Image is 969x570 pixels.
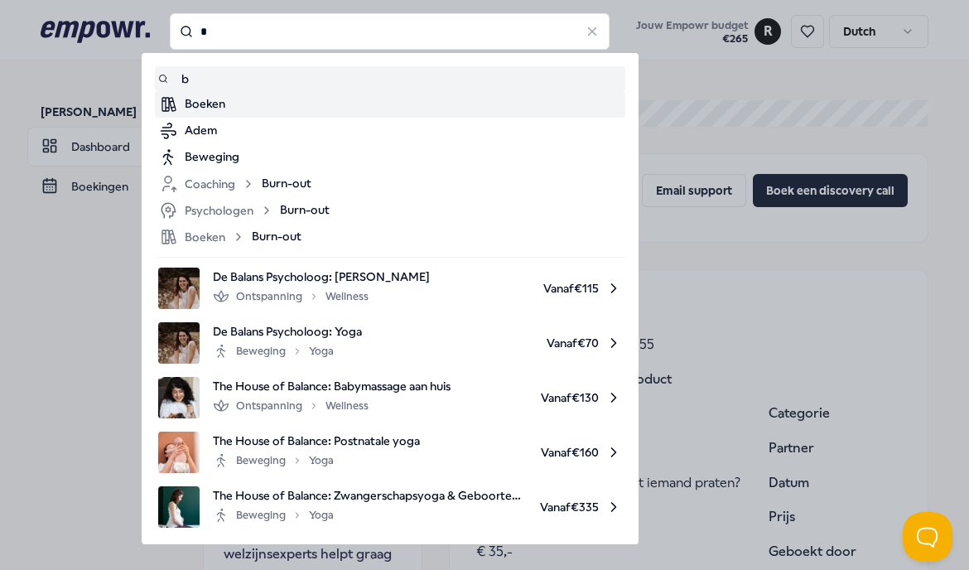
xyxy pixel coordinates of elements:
div: Boeken [158,227,245,247]
div: Beweging Yoga [213,505,334,525]
a: Boeken [158,94,622,114]
div: Ontspanning Wellness [213,396,369,416]
span: Burn-out [262,174,311,194]
input: Search for products, categories or subcategories [170,13,610,50]
img: product image [158,268,200,309]
span: The House of Balance: Babymassage aan huis [213,377,451,395]
span: Burn-out [280,200,330,220]
span: Vanaf € 70 [375,322,622,364]
div: Beweging [185,147,622,167]
a: product imageThe House of Balance: Postnatale yogaBewegingYogaVanaf€160 [158,432,622,473]
a: BoekenBurn-out [158,227,622,247]
span: Vanaf € 160 [433,432,622,473]
a: Beweging [158,147,622,167]
div: Boeken [185,94,622,114]
div: Adem [185,121,622,141]
div: Ontspanning Wellness [213,287,369,307]
a: b [158,70,622,88]
span: Vanaf € 130 [464,377,622,418]
a: CoachingBurn-out [158,174,622,194]
a: PsychologenBurn-out [158,200,622,220]
a: product imageThe House of Balance: Babymassage aan huisOntspanningWellnessVanaf€130 [158,377,622,418]
a: product imageDe Balans Psycholoog: [PERSON_NAME]OntspanningWellnessVanaf€115 [158,268,622,309]
div: Psychologen [158,200,273,220]
span: Vanaf € 115 [443,268,622,309]
div: Beweging Yoga [213,451,334,471]
a: product imageThe House of Balance: Zwangerschapsyoga & GeboortevoorbereidingBewegingYogaVanaf€335 [158,486,622,528]
span: De Balans Psycholoog: [PERSON_NAME] [213,268,430,286]
img: product image [158,486,200,528]
span: Burn-out [252,227,301,247]
span: De Balans Psycholoog: Yoga [213,322,362,341]
img: product image [158,377,200,418]
div: Coaching [158,174,255,194]
a: product imageDe Balans Psycholoog: YogaBewegingYogaVanaf€70 [158,322,622,364]
img: product image [158,432,200,473]
span: Vanaf € 335 [540,486,622,528]
div: Beweging Yoga [213,341,334,361]
span: The House of Balance: Zwangerschapsyoga & Geboortevoorbereiding [213,486,527,505]
span: The House of Balance: Postnatale yoga [213,432,420,450]
iframe: Help Scout Beacon - Open [903,512,952,562]
a: Adem [158,121,622,141]
img: product image [158,322,200,364]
